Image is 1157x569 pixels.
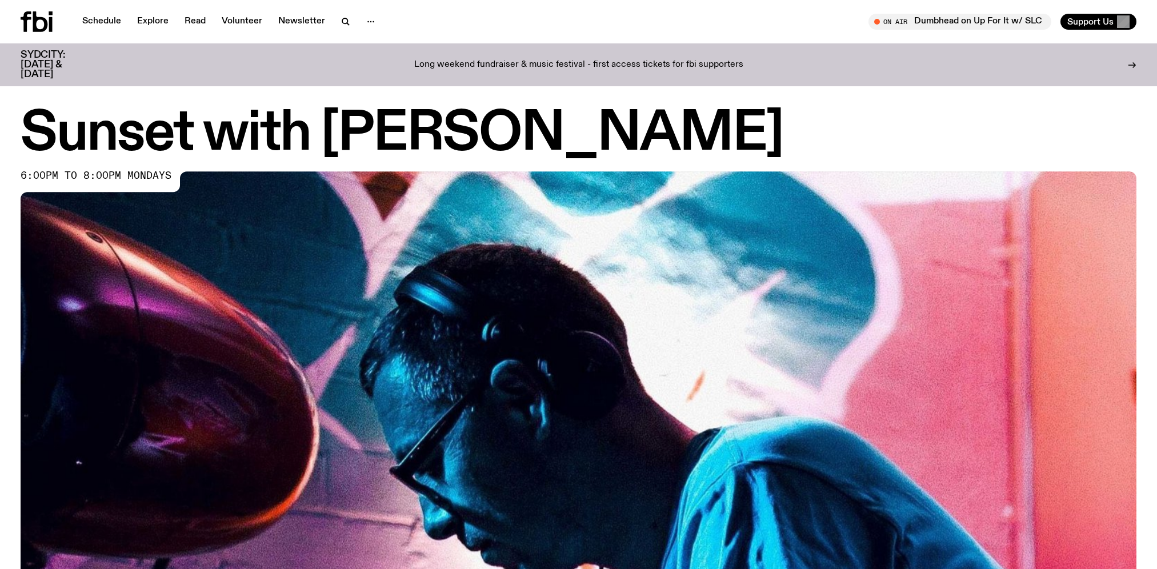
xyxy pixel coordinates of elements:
a: Schedule [75,14,128,30]
p: Long weekend fundraiser & music festival - first access tickets for fbi supporters [414,60,743,70]
a: Read [178,14,213,30]
button: On AirDumbhead on Up For It w/ SLC [868,14,1051,30]
button: Support Us [1060,14,1136,30]
span: Support Us [1067,17,1114,27]
span: 6:00pm to 8:00pm mondays [21,171,171,181]
a: Explore [130,14,175,30]
h1: Sunset with [PERSON_NAME] [21,109,1136,160]
h3: SYDCITY: [DATE] & [DATE] [21,50,94,79]
a: Newsletter [271,14,332,30]
a: Volunteer [215,14,269,30]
